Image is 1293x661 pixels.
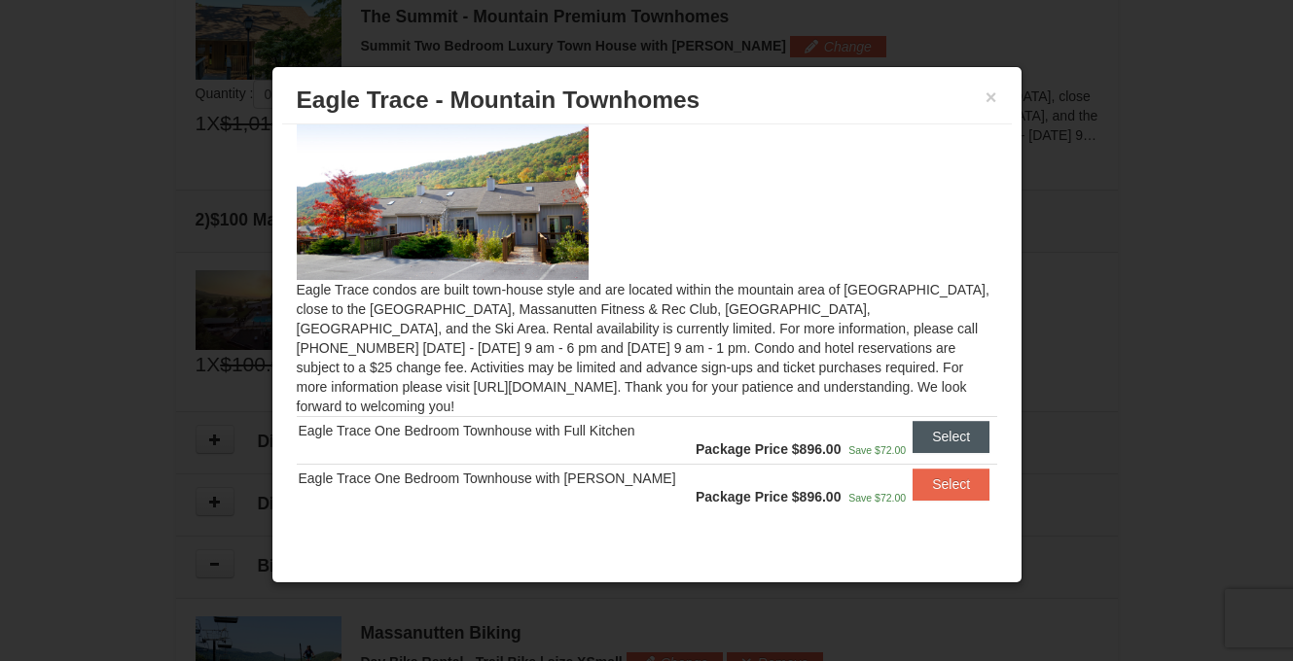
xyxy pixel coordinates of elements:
[913,421,989,452] button: Select
[696,441,841,457] strong: Package Price $896.00
[299,469,687,488] div: Eagle Trace One Bedroom Townhouse with [PERSON_NAME]
[696,489,841,504] strong: Package Price $896.00
[299,421,687,440] div: Eagle Trace One Bedroom Townhouse with Full Kitchen
[913,469,989,500] button: Select
[848,444,906,456] span: Save $72.00
[986,87,997,107] button: ×
[848,492,906,504] span: Save $72.00
[282,124,1012,526] div: Eagle Trace condos are built town-house style and are located within the mountain area of [GEOGRA...
[297,121,589,280] img: 19218983-1-9b289e55.jpg
[297,87,700,113] span: Eagle Trace - Mountain Townhomes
